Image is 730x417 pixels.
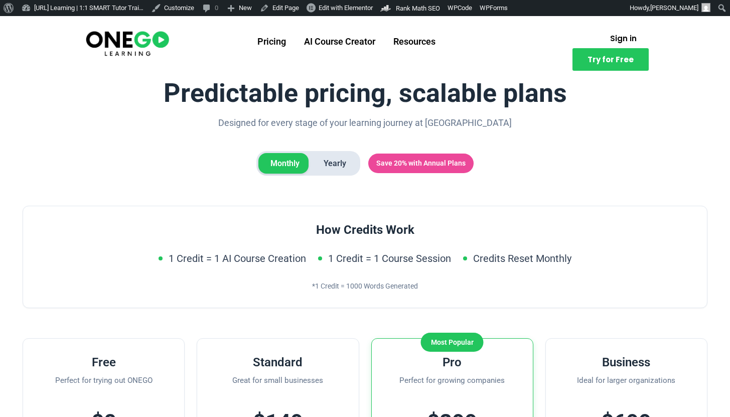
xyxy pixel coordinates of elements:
[23,79,707,107] h1: Predictable pricing, scalable plans
[39,374,168,394] p: Perfect for trying out ONEGO
[295,29,384,55] a: AI Course Creator
[312,153,358,174] span: Yearly
[258,153,312,174] span: Monthly
[169,250,306,266] span: 1 Credit = 1 AI Course Creation
[213,374,342,394] p: Great for small businesses
[396,5,440,12] span: Rank Math SEO
[328,250,451,266] span: 1 Credit = 1 Course Session
[388,374,517,394] p: Perfect for growing companies
[572,48,649,71] a: Try for Free
[39,281,691,292] div: *1 Credit = 1000 Words Generated
[650,4,698,12] span: [PERSON_NAME]
[610,35,637,42] span: Sign in
[473,250,571,266] span: Credits Reset Monthly
[213,355,342,370] h3: Standard
[368,154,474,173] span: Save 20% with Annual Plans
[588,56,634,63] span: Try for Free
[421,333,484,352] div: Most Popular
[202,115,528,131] p: Designed for every stage of your learning journey at [GEOGRAPHIC_DATA]
[598,29,649,48] a: Sign in
[319,4,373,12] span: Edit with Elementor
[384,29,445,55] a: Resources
[562,374,691,394] p: Ideal for larger organizations
[39,222,691,238] h3: How Credits Work
[248,29,295,55] a: Pricing
[562,355,691,370] h3: Business
[388,355,517,370] h3: Pro
[39,355,168,370] h3: Free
